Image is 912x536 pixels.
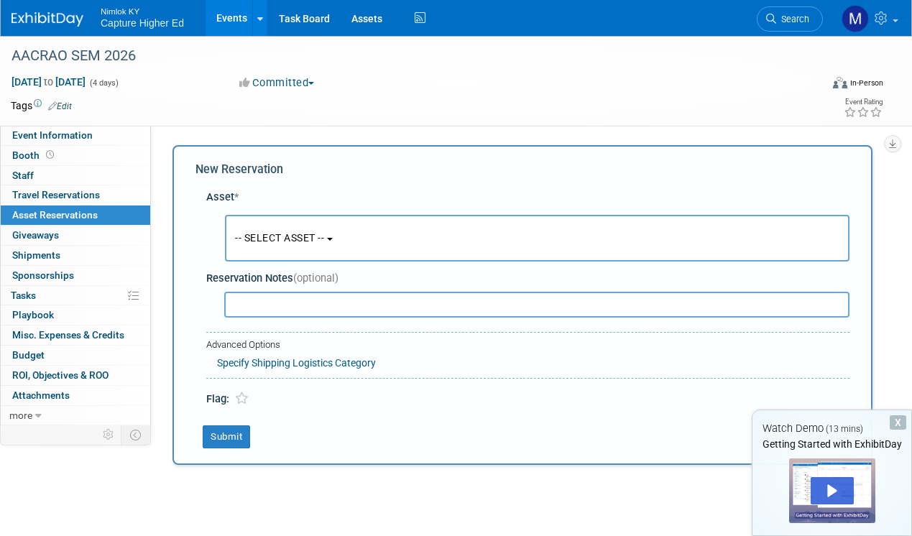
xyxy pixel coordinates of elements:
a: Booth [1,146,150,165]
span: (13 mins) [826,424,863,434]
span: Sponsorships [12,269,74,281]
span: Event Information [12,129,93,141]
span: Booth not reserved yet [43,149,57,160]
span: more [9,410,32,421]
span: Search [776,14,809,24]
a: Edit [48,101,72,111]
div: Reservation Notes [206,271,849,286]
span: Giveaways [12,229,59,241]
span: to [42,76,55,88]
div: Watch Demo [752,421,911,436]
a: Asset Reservations [1,205,150,225]
span: Nimlok KY [101,3,184,18]
span: Playbook [12,309,54,320]
span: Shipments [12,249,60,261]
a: Travel Reservations [1,185,150,205]
span: Travel Reservations [12,189,100,200]
span: [DATE] [DATE] [11,75,86,88]
img: Mia Charette [842,5,869,32]
a: Specify Shipping Logistics Category [217,357,376,369]
a: Misc. Expenses & Credits [1,325,150,345]
div: Asset [206,190,849,205]
span: (4 days) [88,78,119,88]
a: Giveaways [1,226,150,245]
button: Submit [203,425,250,448]
td: Tags [11,98,72,113]
div: AACRAO SEM 2026 [6,43,809,69]
span: Asset Reservations [12,209,98,221]
div: Getting Started with ExhibitDay [752,437,911,451]
a: Shipments [1,246,150,265]
button: Committed [234,75,320,91]
span: New Reservation [195,162,283,176]
div: Play [811,477,854,504]
img: Format-Inperson.png [833,77,847,88]
div: Dismiss [890,415,906,430]
span: (optional) [293,272,338,285]
a: Tasks [1,286,150,305]
a: Playbook [1,305,150,325]
span: Staff [12,170,34,181]
a: ROI, Objectives & ROO [1,366,150,385]
span: Tasks [11,290,36,301]
a: Event Information [1,126,150,145]
button: -- SELECT ASSET -- [225,215,849,262]
span: ROI, Objectives & ROO [12,369,109,381]
span: Flag: [206,392,229,405]
a: Attachments [1,386,150,405]
div: Advanced Options [206,338,849,352]
td: Toggle Event Tabs [121,425,151,444]
img: ExhibitDay [11,12,83,27]
a: more [1,406,150,425]
span: -- SELECT ASSET -- [235,232,324,244]
div: In-Person [849,78,883,88]
span: Capture Higher Ed [101,17,184,29]
a: Sponsorships [1,266,150,285]
span: Booth [12,149,57,161]
td: Personalize Event Tab Strip [96,425,121,444]
span: Misc. Expenses & Credits [12,329,124,341]
span: Attachments [12,389,70,401]
a: Staff [1,166,150,185]
a: Search [757,6,823,32]
div: Event Format [756,75,883,96]
div: Event Rating [844,98,883,106]
a: Budget [1,346,150,365]
span: Budget [12,349,45,361]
